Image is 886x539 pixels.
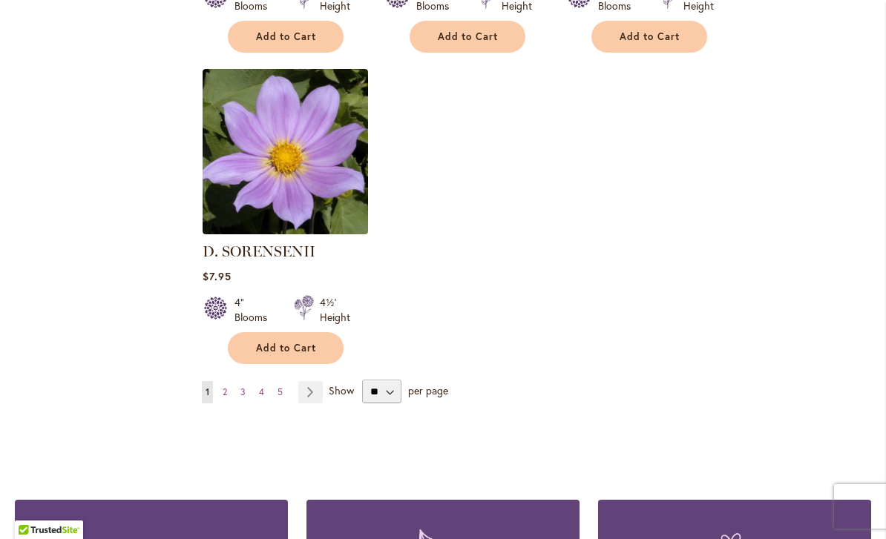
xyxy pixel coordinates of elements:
[11,486,53,528] iframe: Launch Accessibility Center
[228,21,344,53] button: Add to Cart
[206,386,209,397] span: 1
[223,386,227,397] span: 2
[237,381,249,403] a: 3
[203,242,315,260] a: D. SORENSENII
[255,381,268,403] a: 4
[438,30,499,43] span: Add to Cart
[320,295,350,325] div: 4½' Height
[203,223,368,237] a: D. SORENSENII
[256,30,317,43] span: Add to Cart
[234,295,276,325] div: 4" Blooms
[591,21,707,53] button: Add to Cart
[203,269,232,283] span: $7.95
[259,386,264,397] span: 4
[410,21,525,53] button: Add to Cart
[274,381,286,403] a: 5
[240,386,246,397] span: 3
[203,69,368,234] img: D. SORENSENII
[219,381,231,403] a: 2
[256,342,317,354] span: Add to Cart
[408,383,448,397] span: per page
[620,30,680,43] span: Add to Cart
[329,383,354,397] span: Show
[278,386,283,397] span: 5
[228,332,344,364] button: Add to Cart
